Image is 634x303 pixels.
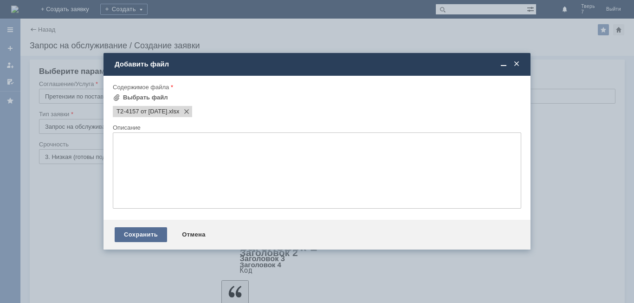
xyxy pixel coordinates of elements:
span: Свернуть (Ctrl + M) [499,60,508,68]
span: Закрыть [512,60,521,68]
div: Добавить файл [115,60,521,68]
div: Содержимое файла [113,84,519,90]
div: Описание [113,125,519,131]
span: Т2-4157 от 07.10.2025г.xlsx [167,108,179,115]
span: Т2-4157 от 07.10.2025г.xlsx [116,108,167,115]
div: Выбрать файл [123,94,168,101]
